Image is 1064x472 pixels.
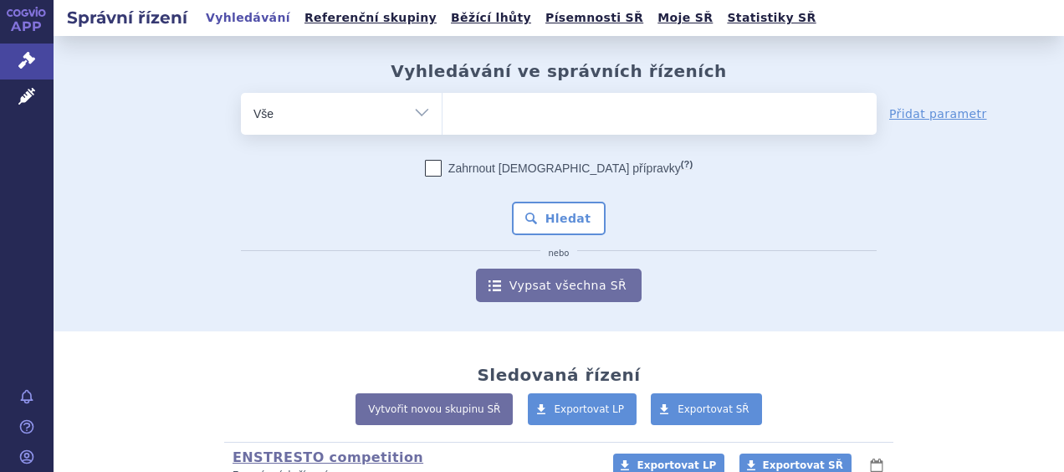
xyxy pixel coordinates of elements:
span: Exportovat LP [555,403,625,415]
a: Exportovat SŘ [651,393,762,425]
h2: Sledovaná řízení [477,365,640,385]
a: Statistiky SŘ [722,7,821,29]
label: Zahrnout [DEMOGRAPHIC_DATA] přípravky [425,160,693,177]
a: Vypsat všechna SŘ [476,269,642,302]
a: Moje SŘ [652,7,718,29]
span: Exportovat SŘ [678,403,749,415]
abbr: (?) [681,159,693,170]
a: Běžící lhůty [446,7,536,29]
a: Vyhledávání [201,7,295,29]
h2: Správní řízení [54,6,201,29]
a: ENSTRESTO competition [233,449,423,465]
span: Exportovat SŘ [763,459,843,471]
a: Přidat parametr [889,105,987,122]
button: Hledat [512,202,606,235]
a: Písemnosti SŘ [540,7,648,29]
a: Vytvořit novou skupinu SŘ [356,393,513,425]
a: Referenční skupiny [299,7,442,29]
span: Exportovat LP [637,459,716,471]
a: Exportovat LP [528,393,637,425]
h2: Vyhledávání ve správních řízeních [391,61,727,81]
i: nebo [540,249,578,259]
